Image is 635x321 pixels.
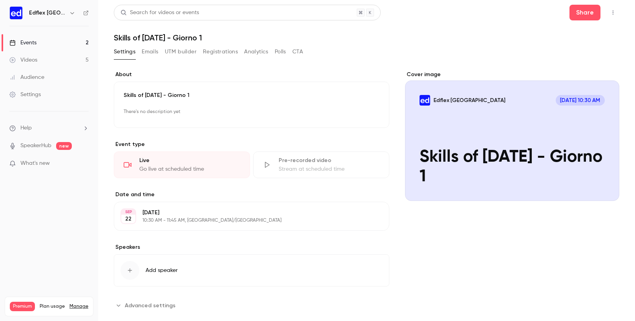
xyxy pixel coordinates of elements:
section: Advanced settings [114,299,389,312]
div: Videos [9,56,37,64]
label: Date and time [114,191,389,199]
div: Search for videos or events [120,9,199,17]
button: Emails [142,46,158,58]
span: Add speaker [146,266,178,274]
div: LiveGo live at scheduled time [114,151,250,178]
div: Pre-recorded video [279,157,380,164]
span: Help [20,124,32,132]
label: Cover image [405,71,619,78]
li: help-dropdown-opener [9,124,89,132]
h6: Edflex [GEOGRAPHIC_DATA] [29,9,66,17]
p: Event type [114,140,389,148]
p: There's no description yet [124,106,380,118]
button: Settings [114,46,135,58]
button: Add speaker [114,254,389,286]
p: 10:30 AM - 11:45 AM, [GEOGRAPHIC_DATA]/[GEOGRAPHIC_DATA] [142,217,348,224]
iframe: Noticeable Trigger [79,160,89,167]
button: Polls [275,46,286,58]
div: Events [9,39,36,47]
p: 22 [125,215,131,223]
div: Stream at scheduled time [279,165,380,173]
button: Advanced settings [114,299,180,312]
div: Go live at scheduled time [139,165,240,173]
label: About [114,71,389,78]
div: Audience [9,73,44,81]
button: Share [569,5,600,20]
div: SEP [121,209,135,215]
span: What's new [20,159,50,168]
button: CTA [292,46,303,58]
div: Pre-recorded videoStream at scheduled time [253,151,389,178]
span: Advanced settings [125,301,175,310]
a: SpeakerHub [20,142,51,150]
p: [DATE] [142,209,348,217]
button: UTM builder [165,46,197,58]
span: Plan usage [40,303,65,310]
div: Live [139,157,240,164]
p: Skills of [DATE] - Giorno 1 [124,91,380,99]
img: Edflex Italy [10,7,22,19]
button: Analytics [244,46,268,58]
h1: Skills of [DATE] - Giorno 1 [114,33,619,42]
div: Settings [9,91,41,98]
label: Speakers [114,243,389,251]
span: Premium [10,302,35,311]
a: Manage [69,303,88,310]
button: Registrations [203,46,238,58]
section: Cover image [405,71,619,201]
span: new [56,142,72,150]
